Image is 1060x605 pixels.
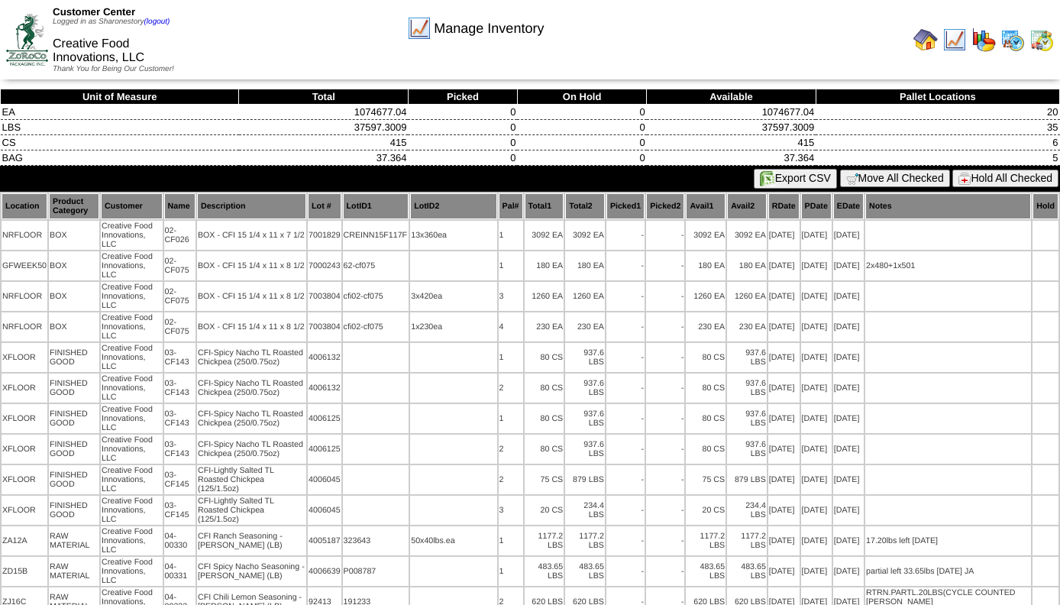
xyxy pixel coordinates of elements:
td: 4 [499,312,523,341]
td: 1074677.04 [647,105,816,120]
td: - [646,343,684,372]
td: 1177.2 LBS [565,526,605,555]
td: 80 CS [525,435,564,464]
td: 7003804 [308,312,341,341]
td: 02-CF075 [164,282,196,311]
td: 4005187 [308,526,341,555]
td: BOX [49,251,99,280]
td: FINISHED GOOD [49,374,99,403]
td: [DATE] [833,343,864,372]
td: CREINN15F117F [343,221,409,250]
td: CFI-Spicy Nacho TL Roasted Chickpea (250/0.75oz) [197,404,306,433]
td: 20 [816,105,1059,120]
th: Pallet Locations [816,89,1059,105]
th: Avail1 [686,193,726,219]
td: 0 [408,105,517,120]
th: PDate [801,193,832,219]
td: 2 [499,435,523,464]
td: 37.364 [647,150,816,166]
td: [DATE] [768,374,800,403]
td: [DATE] [833,282,864,311]
td: FINISHED GOOD [49,404,99,433]
td: 2 [499,465,523,494]
td: GFWEEK50 [2,251,47,280]
td: 937.6 LBS [727,343,767,372]
button: Export CSV [754,169,837,189]
img: graph.gif [971,27,996,52]
td: 02-CF075 [164,251,196,280]
td: [DATE] [801,465,832,494]
td: 75 CS [525,465,564,494]
td: 415 [239,135,409,150]
td: 230 EA [727,312,767,341]
td: 323643 [343,526,409,555]
td: [DATE] [833,221,864,250]
td: 1 [499,221,523,250]
td: - [646,312,684,341]
td: [DATE] [768,312,800,341]
td: 20 CS [686,496,726,525]
th: LotID1 [343,193,409,219]
td: - [606,496,645,525]
td: 03-CF143 [164,374,196,403]
td: Creative Food Innovations, LLC [101,496,163,525]
td: - [606,282,645,311]
td: BOX [49,282,99,311]
span: Creative Food Innovations, LLC [53,37,144,64]
td: 0 [408,135,517,150]
td: XFLOOR [2,343,47,372]
td: 5 [816,150,1059,166]
th: Total [239,89,409,105]
td: Creative Food Innovations, LLC [101,343,163,372]
td: - [646,465,684,494]
td: [DATE] [801,343,832,372]
td: 180 EA [686,251,726,280]
td: CFI-Spicy Nacho TL Roasted Chickpea (250/0.75oz) [197,435,306,464]
th: Pal# [499,193,523,219]
td: [DATE] [833,251,864,280]
td: 4006045 [308,465,341,494]
td: 1x230ea [410,312,496,341]
td: [DATE] [801,496,832,525]
td: - [646,251,684,280]
td: 180 EA [525,251,564,280]
td: BOX [49,221,99,250]
td: [DATE] [833,465,864,494]
td: 415 [647,135,816,150]
td: CFI-Lightly Salted TL Roasted Chickpea (125/1.5oz) [197,465,306,494]
th: Hold [1033,193,1058,219]
td: [DATE] [833,404,864,433]
td: - [646,557,684,586]
td: 3092 EA [686,221,726,250]
td: - [606,312,645,341]
th: Picked [408,89,517,105]
td: 937.6 LBS [565,374,605,403]
td: - [646,374,684,403]
button: Hold All Checked [952,170,1058,187]
td: FINISHED GOOD [49,435,99,464]
td: XFLOOR [2,496,47,525]
th: Picked1 [606,193,645,219]
span: Logged in as Sharonestory [53,18,170,26]
th: LotID2 [410,193,496,219]
td: Creative Food Innovations, LLC [101,465,163,494]
th: Location [2,193,47,219]
td: partial left 33.65lbs [DATE] JA [865,557,1031,586]
td: [DATE] [833,435,864,464]
td: 03-CF145 [164,465,196,494]
td: [DATE] [768,526,800,555]
td: P008787 [343,557,409,586]
td: 937.6 LBS [727,374,767,403]
td: Creative Food Innovations, LLC [101,312,163,341]
td: 4006132 [308,374,341,403]
td: - [606,374,645,403]
th: EDate [833,193,864,219]
td: FINISHED GOOD [49,465,99,494]
th: On Hold [517,89,646,105]
td: 7001829 [308,221,341,250]
td: 04-00330 [164,526,196,555]
td: 180 EA [565,251,605,280]
td: 1 [499,343,523,372]
td: BAG [1,150,239,166]
td: - [646,404,684,433]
